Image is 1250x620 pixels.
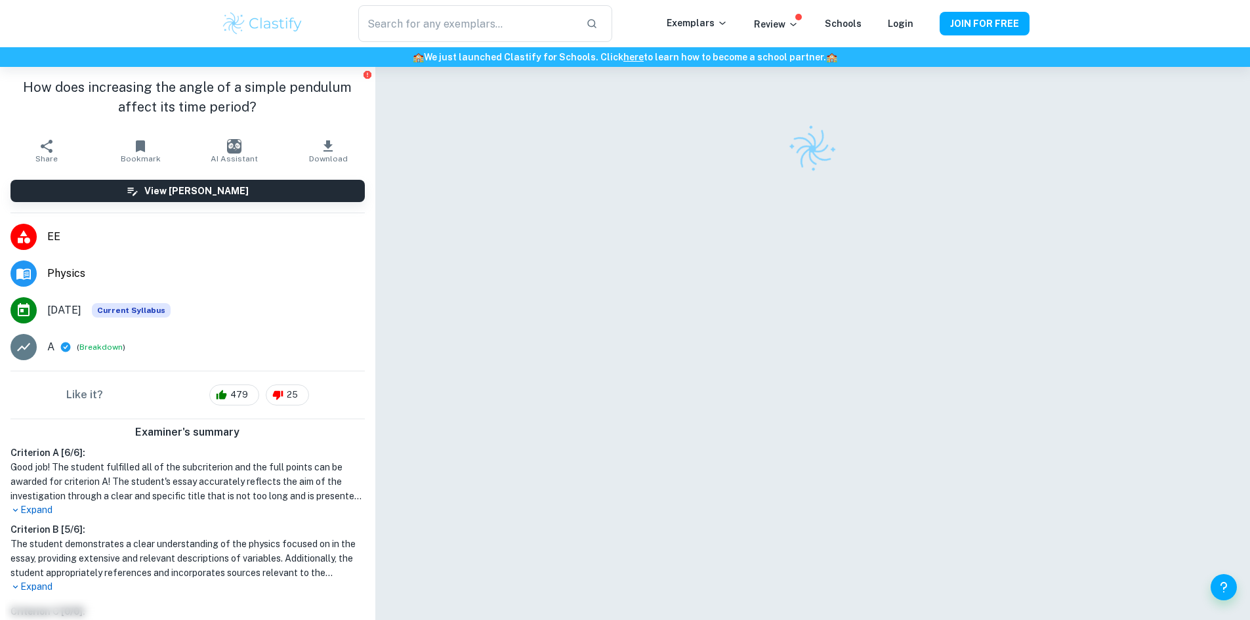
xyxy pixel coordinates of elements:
[623,52,644,62] a: here
[211,154,258,163] span: AI Assistant
[92,303,171,318] span: Current Syllabus
[309,154,348,163] span: Download
[754,17,799,31] p: Review
[47,339,54,355] p: A
[121,154,161,163] span: Bookmark
[1211,574,1237,600] button: Help and Feedback
[92,303,171,318] div: This exemplar is based on the current syllabus. Feel free to refer to it for inspiration/ideas wh...
[667,16,728,30] p: Exemplars
[825,18,862,29] a: Schools
[10,522,365,537] h6: Criterion B [ 5 / 6 ]:
[363,70,373,79] button: Report issue
[35,154,58,163] span: Share
[227,139,241,154] img: AI Assistant
[3,50,1247,64] h6: We just launched Clastify for Schools. Click to learn how to become a school partner.
[188,133,281,169] button: AI Assistant
[10,580,365,594] p: Expand
[780,117,845,182] img: Clastify logo
[77,341,125,354] span: ( )
[826,52,837,62] span: 🏫
[66,387,103,403] h6: Like it?
[280,388,305,402] span: 25
[10,77,365,117] h1: How does increasing the angle of a simple pendulum affect its time period?
[94,133,188,169] button: Bookmark
[221,10,304,37] img: Clastify logo
[940,12,1030,35] button: JOIN FOR FREE
[10,537,365,580] h1: The student demonstrates a clear understanding of the physics focused on in the essay, providing ...
[47,302,81,318] span: [DATE]
[281,133,375,169] button: Download
[47,266,365,281] span: Physics
[10,180,365,202] button: View [PERSON_NAME]
[10,460,365,503] h1: Good job! The student fulfilled all of the subcriterion and the full points can be awarded for cr...
[413,52,424,62] span: 🏫
[10,503,365,517] p: Expand
[79,341,123,353] button: Breakdown
[209,384,259,405] div: 479
[10,445,365,460] h6: Criterion A [ 6 / 6 ]:
[5,424,370,440] h6: Examiner's summary
[266,384,309,405] div: 25
[888,18,913,29] a: Login
[144,184,249,198] h6: View [PERSON_NAME]
[47,229,365,245] span: EE
[223,388,255,402] span: 479
[358,5,575,42] input: Search for any exemplars...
